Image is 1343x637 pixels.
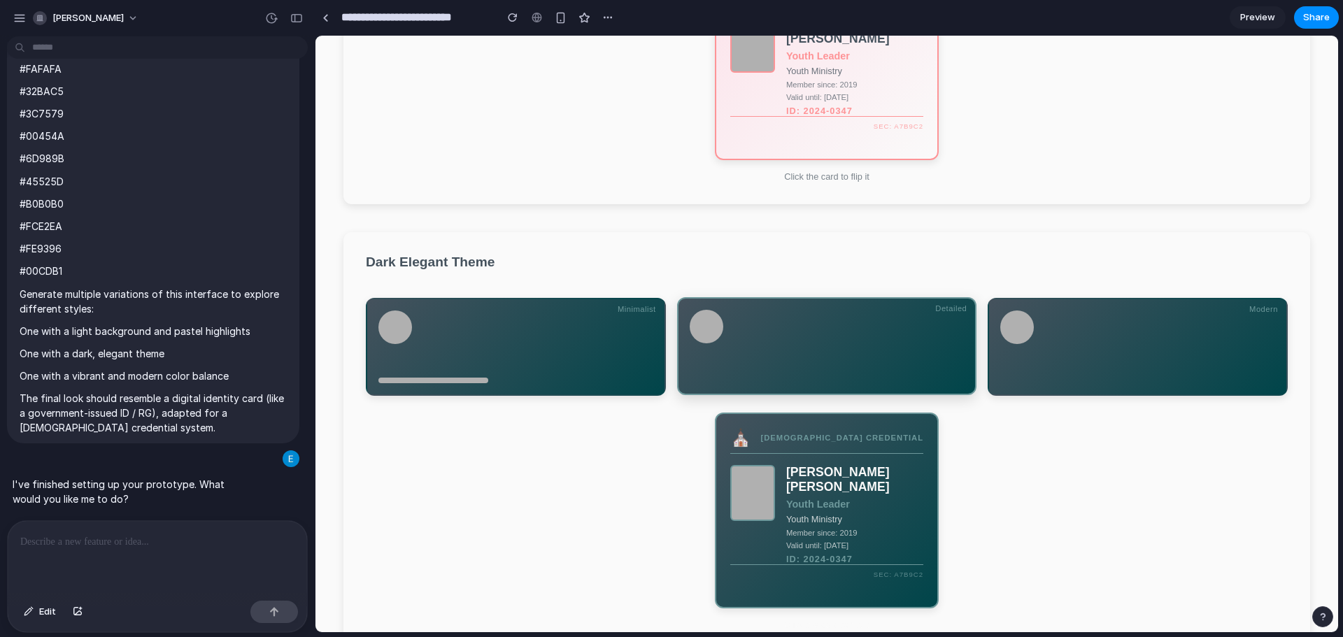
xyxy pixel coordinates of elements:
[20,324,287,338] p: One with a light background and pastel highlights
[471,70,608,80] div: ID: 2024-0347
[471,518,608,529] div: ID: 2024-0347
[1294,6,1339,29] button: Share
[20,368,287,383] p: One with a vibrant and modern color balance
[20,84,287,99] p: #32BAC5
[52,11,124,25] span: [PERSON_NAME]
[50,219,972,234] h2: Dark Elegant Theme
[20,219,287,234] p: #FCE2EA
[1230,6,1286,29] a: Preview
[471,429,608,459] div: [PERSON_NAME] [PERSON_NAME]
[446,398,608,406] div: [DEMOGRAPHIC_DATA] CREDENTIAL
[558,87,608,94] div: SEC: A7B9C2
[20,346,287,361] p: One with a dark, elegant theme
[39,605,56,619] span: Edit
[20,129,287,143] p: #00454A
[471,478,608,489] div: Youth Ministry
[20,62,287,76] p: #FAFAFA
[20,287,287,316] p: Generate multiple variations of this interface to explore different styles:
[20,196,287,211] p: #B0B0B0
[471,45,608,53] div: Member since: 2019
[558,535,608,543] div: SEC: A7B9C2
[471,30,608,41] div: Youth Ministry
[17,601,63,623] button: Edit
[471,493,608,501] div: Member since: 2019
[20,391,287,435] p: The final look should resemble a digital identity card (like a government-issued ID / RG), adapte...
[471,57,608,66] div: Valid until: [DATE]
[1240,10,1275,24] span: Preview
[471,506,608,514] div: Valid until: [DATE]
[13,477,246,506] p: I've finished setting up your prototype. What would you like me to do?
[415,392,436,412] div: ⛪
[471,15,608,26] div: Youth Leader
[399,584,623,594] p: Click the card to flip it
[399,136,623,146] p: Click the card to flip it
[20,151,287,166] p: #6D989B
[1303,10,1330,24] span: Share
[20,241,287,256] p: #FE9396
[20,106,287,121] p: #3C7579
[20,264,287,278] p: #00CDB1
[27,7,145,29] button: [PERSON_NAME]
[20,174,287,189] p: #45525D
[471,463,608,474] div: Youth Leader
